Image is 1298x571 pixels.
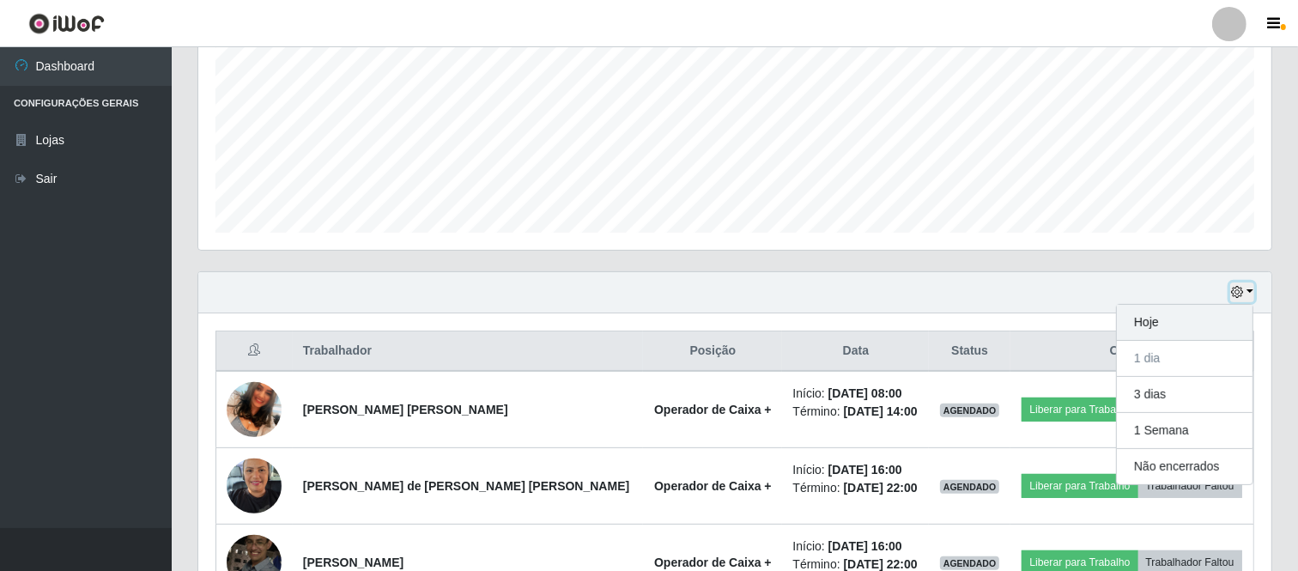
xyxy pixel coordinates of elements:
[792,385,919,403] li: Início:
[792,538,919,556] li: Início:
[1117,377,1253,413] button: 3 dias
[940,556,1000,570] span: AGENDADO
[844,404,918,418] time: [DATE] 14:00
[828,386,902,400] time: [DATE] 08:00
[844,557,918,571] time: [DATE] 22:00
[303,479,629,493] strong: [PERSON_NAME] de [PERSON_NAME] [PERSON_NAME]
[828,539,902,553] time: [DATE] 16:00
[1117,449,1253,484] button: Não encerrados
[1022,398,1137,422] button: Liberar para Trabalho
[227,361,282,459] img: 1704989686512.jpeg
[1138,474,1242,498] button: Trabalhador Faltou
[643,331,782,372] th: Posição
[844,481,918,495] time: [DATE] 22:00
[792,461,919,479] li: Início:
[792,479,919,497] li: Término:
[940,404,1000,417] span: AGENDADO
[1022,474,1137,498] button: Liberar para Trabalho
[1010,331,1254,372] th: Opções
[782,331,929,372] th: Data
[940,480,1000,494] span: AGENDADO
[303,556,403,569] strong: [PERSON_NAME]
[1117,341,1253,377] button: 1 dia
[28,13,105,34] img: CoreUI Logo
[303,403,508,416] strong: [PERSON_NAME] [PERSON_NAME]
[227,449,282,522] img: 1725909093018.jpeg
[792,403,919,421] li: Término:
[654,556,772,569] strong: Operador de Caixa +
[293,331,643,372] th: Trabalhador
[828,463,902,477] time: [DATE] 16:00
[1117,305,1253,341] button: Hoje
[1117,413,1253,449] button: 1 Semana
[654,403,772,416] strong: Operador de Caixa +
[654,479,772,493] strong: Operador de Caixa +
[929,331,1010,372] th: Status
